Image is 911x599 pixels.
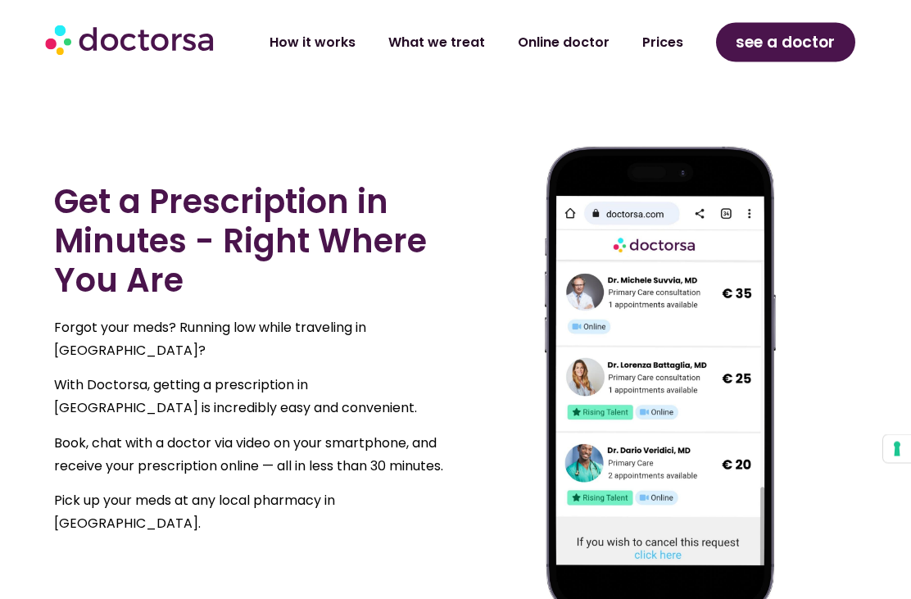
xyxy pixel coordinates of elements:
button: Your consent preferences for tracking technologies [883,435,911,463]
h2: Get a Prescription in Minutes - Right Where You Are [54,183,447,301]
p: Pick up your meds at any local pharmacy in [GEOGRAPHIC_DATA]. [54,490,447,536]
p: Book, chat with a doctor via video on your smartphone, and receive your prescription online — all... [54,433,447,479]
a: What we treat [372,24,501,61]
a: see a doctor [716,23,855,62]
a: How it works [253,24,372,61]
a: Online doctor [501,24,626,61]
span: see a doctor [736,29,835,56]
a: Prices [626,24,700,61]
p: With Doctorsa, getting a prescription in [GEOGRAPHIC_DATA] is incredibly easy and convenient. [54,374,447,420]
p: Forgot your meds? Running low while traveling in [GEOGRAPHIC_DATA]? [54,317,447,363]
nav: Menu [248,24,700,61]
